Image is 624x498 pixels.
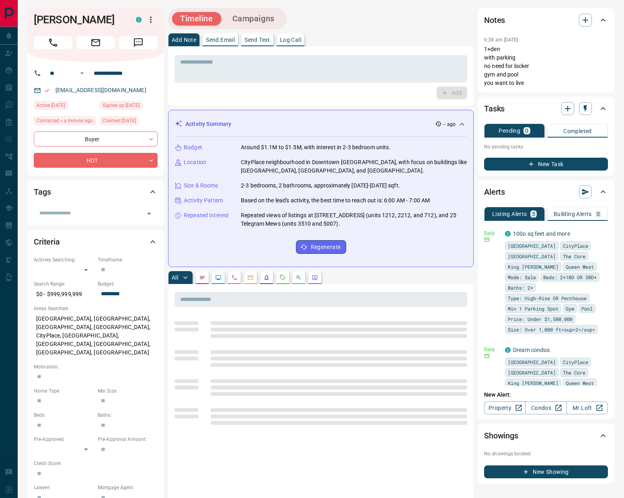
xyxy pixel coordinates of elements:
a: Mr.Loft [567,401,608,414]
p: Building Alerts [554,211,592,217]
p: Send Text [244,37,270,43]
p: No showings booked [484,450,608,457]
p: Search Range: [34,280,94,288]
p: Home Type: [34,387,94,395]
p: Activity Summary [185,120,231,128]
div: HOT [34,153,158,168]
div: Criteria [34,232,158,251]
span: Size: Over 1,000 ft<sup>2</sup> [508,325,595,333]
p: Pending [499,128,520,134]
p: Pre-Approved: [34,436,94,443]
p: Mortgage Agent: [98,484,158,491]
p: Around $1.1M to $1.5M, with interest in 2-3 bedroom units. [241,143,391,152]
p: 5 [532,211,535,217]
span: The Core [563,368,585,377]
p: 2-3 bedrooms, 2 bathrooms, approximately [DATE]-[DATE] sqft. [241,181,400,190]
div: Thu Nov 02 2017 [100,101,158,112]
span: [GEOGRAPHIC_DATA] [508,242,556,250]
span: [GEOGRAPHIC_DATA] [508,358,556,366]
button: Campaigns [224,12,283,25]
p: Send Email [206,37,235,43]
h2: Tasks [484,102,505,115]
span: Beds: 2+1BD OR 3BD+ [543,273,597,281]
p: Size & Rooms [184,181,218,190]
div: Notes [484,10,608,30]
p: Log Call [280,37,301,43]
span: Active [DATE] [37,101,65,109]
button: Open [144,208,155,219]
button: New Task [484,158,608,171]
svg: Agent Actions [312,274,318,281]
span: Contacted < a minute ago [37,117,93,125]
p: Motivation: [34,363,158,370]
div: Tue Sep 16 2025 [34,116,96,128]
div: Activity Summary-- ago [175,117,467,132]
p: Repeated Interest [184,211,229,220]
button: New Showing [484,465,608,478]
span: Type: High-Rise OR Penthouse [508,294,587,302]
span: The Core [563,252,585,260]
div: Buyer [34,132,158,146]
p: 1+den with parking no need for locker gym and pool you want to live [484,45,608,87]
a: Property [484,401,525,414]
div: Thu Nov 02 2017 [100,116,158,128]
p: Lawyer: [34,484,94,491]
p: All [172,275,178,280]
div: Alerts [484,182,608,202]
p: Baths: [98,412,158,419]
p: Budget: [98,280,158,288]
svg: Listing Alerts [263,274,270,281]
span: Queen West [566,263,594,271]
p: 0 [597,211,600,217]
p: $0 - $999,999,999 [34,288,94,301]
span: [GEOGRAPHIC_DATA] [508,368,556,377]
p: No pending tasks [484,141,608,153]
a: Dream condos [513,347,550,353]
span: Signed up [DATE] [103,101,140,109]
p: Areas Searched: [34,305,158,312]
span: CityPlace [563,242,588,250]
p: Daily [484,230,500,237]
p: Completed [563,128,592,134]
p: Repeated views of listings at [STREET_ADDRESS] (units 1212, 2212, and 712), and 25 Telegram Mews ... [241,211,467,228]
p: New Alert: [484,391,608,399]
svg: Calls [231,274,238,281]
p: Add Note [172,37,196,43]
h2: Notes [484,14,505,27]
h2: Alerts [484,185,505,198]
span: King [PERSON_NAME] [508,263,558,271]
h1: [PERSON_NAME] [34,13,124,26]
p: Daily [484,346,500,353]
span: Queen West [566,379,594,387]
p: Actively Searching: [34,256,94,263]
button: Regenerate [296,240,346,254]
h2: Criteria [34,235,60,248]
p: Listing Alerts [492,211,527,217]
div: Tags [34,182,158,202]
a: Condos [525,401,567,414]
span: Mode: Sale [508,273,536,281]
span: [GEOGRAPHIC_DATA] [508,252,556,260]
svg: Email Verified [44,88,50,93]
p: CityPlace neighbourhood in Downtown [GEOGRAPHIC_DATA], with focus on buildings like [GEOGRAPHIC_D... [241,158,467,175]
span: Baths: 2+ [508,284,533,292]
p: Budget [184,143,202,152]
span: Pool [581,305,593,313]
p: Pre-Approval Amount: [98,436,158,443]
p: Beds: [34,412,94,419]
div: condos.ca [505,231,511,237]
p: Timeframe: [98,256,158,263]
p: Activity Pattern [184,196,223,205]
span: Email [76,36,115,49]
div: Tue Sep 02 2025 [34,101,96,112]
h2: Showings [484,429,518,442]
span: Call [34,36,72,49]
a: 100o sq feet and more [513,230,570,237]
p: -- ago [443,121,456,128]
span: Message [119,36,158,49]
p: Location [184,158,206,167]
p: 6:38 am [DATE] [484,37,518,43]
span: Claimed [DATE] [103,117,136,125]
p: Min Size: [98,387,158,395]
p: Credit Score: [34,460,158,467]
